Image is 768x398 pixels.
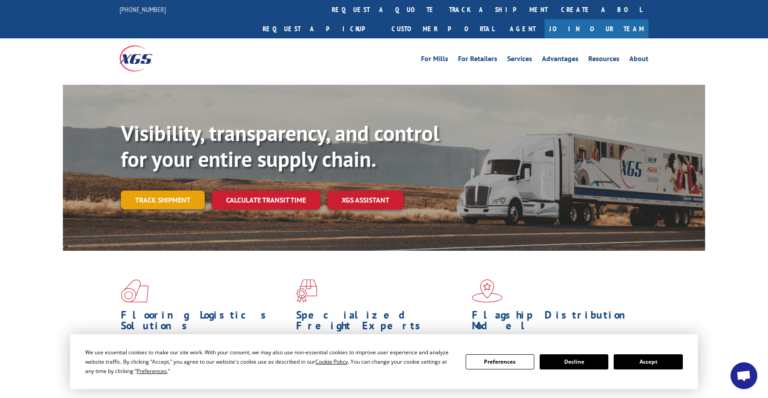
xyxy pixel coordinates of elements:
div: We use essential cookies to make our site work. With your consent, we may also use non-essential ... [85,348,454,376]
a: Agent [501,19,545,38]
h1: Specialized Freight Experts [296,310,465,336]
a: About [629,55,648,65]
a: Advantages [542,55,578,65]
span: Preferences [136,367,167,375]
img: xgs-icon-focused-on-flooring-red [296,279,317,303]
h1: Flagship Distribution Model [472,310,640,336]
img: xgs-icon-flagship-distribution-model-red [472,279,503,303]
img: xgs-icon-total-supply-chain-intelligence-red [121,279,149,303]
div: Open chat [731,362,757,389]
button: Decline [540,354,608,369]
a: Customer Portal [385,19,501,38]
a: Join Our Team [545,19,648,38]
div: Cookie Consent Prompt [70,334,698,389]
a: Resources [588,55,619,65]
a: For Mills [421,55,448,65]
a: For Retailers [458,55,497,65]
a: Request a pickup [256,19,385,38]
b: Visibility, transparency, and control for your entire supply chain. [121,119,439,173]
a: Track shipment [121,191,205,209]
button: Accept [614,354,682,369]
span: Cookie Policy [315,358,348,365]
a: Calculate transit time [212,191,320,210]
a: [PHONE_NUMBER] [120,5,166,14]
a: Services [507,55,532,65]
button: Preferences [466,354,534,369]
h1: Flooring Logistics Solutions [121,310,289,336]
a: XGS ASSISTANT [327,191,404,210]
